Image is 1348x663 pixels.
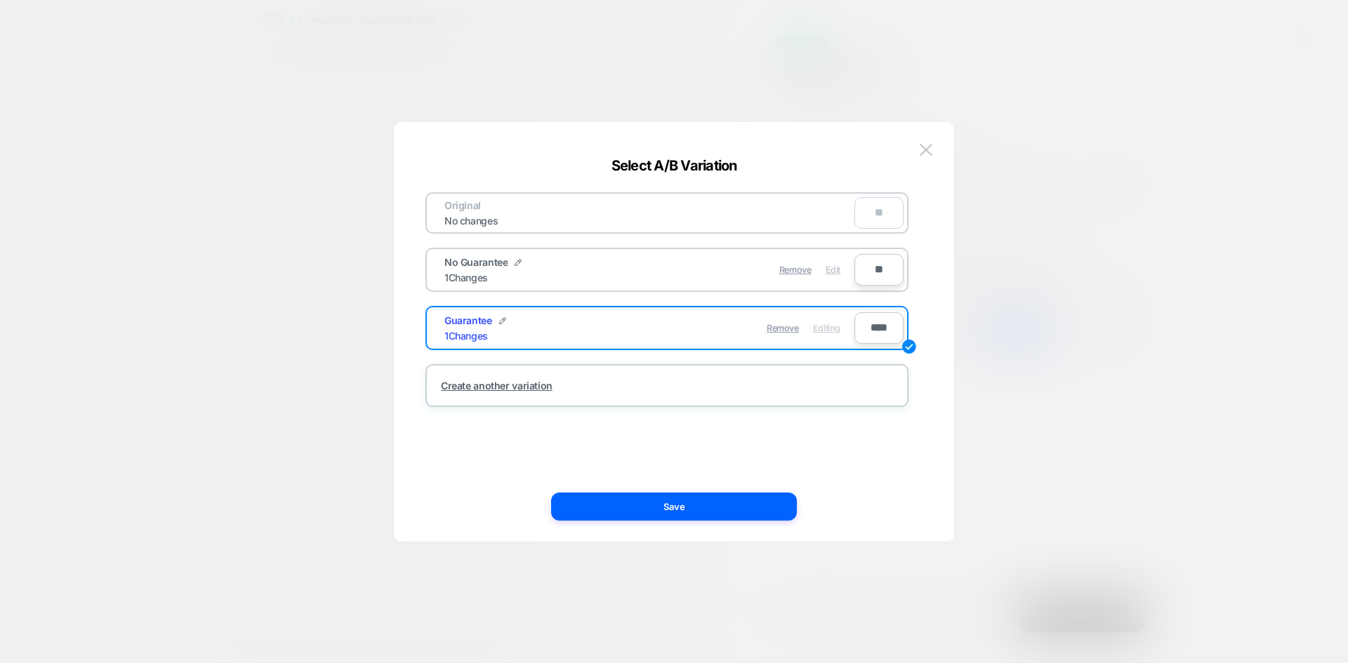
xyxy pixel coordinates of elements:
[779,264,812,275] span: Remove
[767,323,799,333] span: Remove
[394,157,954,174] div: Select A/B Variation
[813,323,840,333] span: Editing
[902,340,916,354] img: edit
[920,144,932,156] img: close
[551,493,797,521] button: Save
[826,264,840,275] span: Edit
